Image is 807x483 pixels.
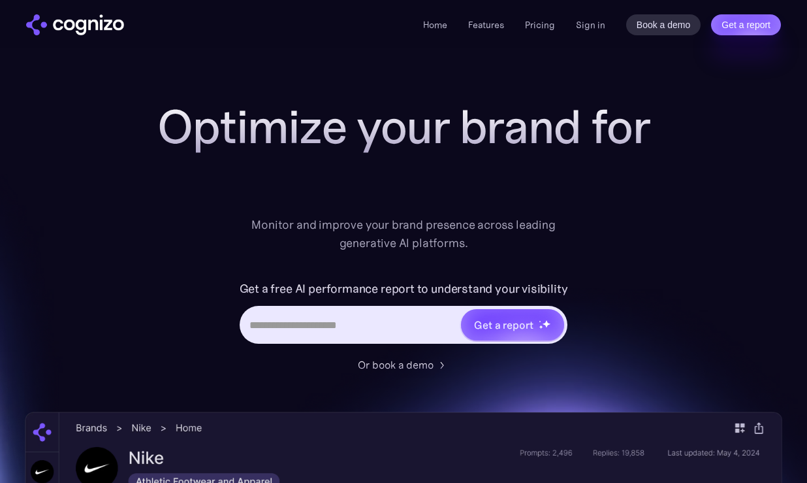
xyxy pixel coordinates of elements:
a: Book a demo [626,14,701,35]
a: Get a report [711,14,781,35]
a: Or book a demo [358,357,449,373]
a: Get a reportstarstarstar [460,308,565,342]
img: star [539,320,541,322]
img: cognizo logo [26,14,124,35]
div: Get a report [474,317,533,333]
div: Or book a demo [358,357,434,373]
a: Pricing [525,19,555,31]
img: star [542,320,550,328]
img: star [539,325,543,329]
div: Monitor and improve your brand presence across leading generative AI platforms. [243,216,564,252]
h1: Optimize your brand for [142,101,665,153]
a: Home [423,19,447,31]
a: home [26,14,124,35]
a: Sign in [576,17,605,33]
form: Hero URL Input Form [240,278,568,350]
a: Features [468,19,504,31]
label: Get a free AI performance report to understand your visibility [240,278,568,299]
